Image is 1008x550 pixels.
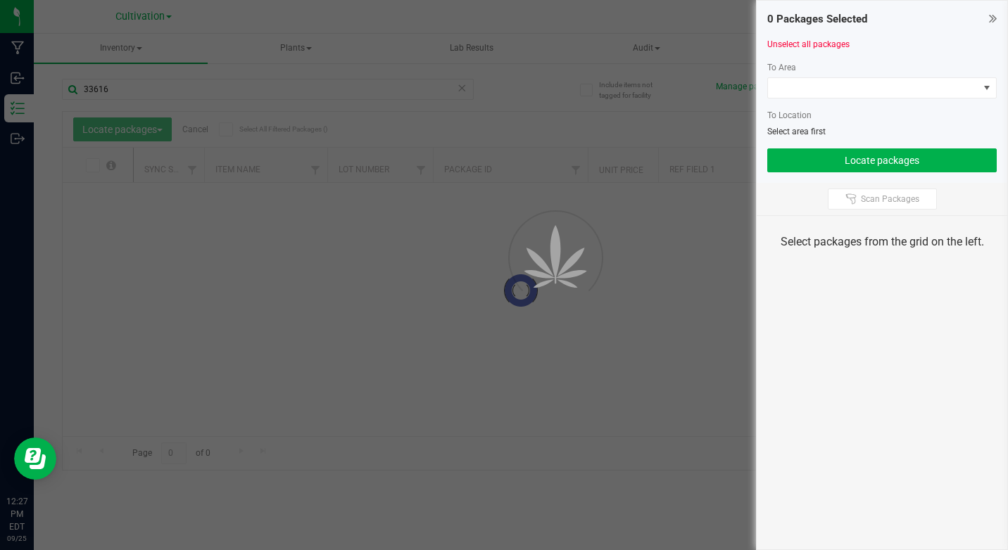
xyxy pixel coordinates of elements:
a: Unselect all packages [767,39,850,49]
button: Locate packages [767,148,997,172]
span: Scan Packages [861,193,919,205]
div: Select packages from the grid on the left. [774,234,990,250]
span: Select area first [767,127,826,136]
span: To Area [767,63,796,72]
iframe: Resource center [14,437,56,480]
button: Scan Packages [828,188,937,210]
span: To Location [767,110,812,120]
